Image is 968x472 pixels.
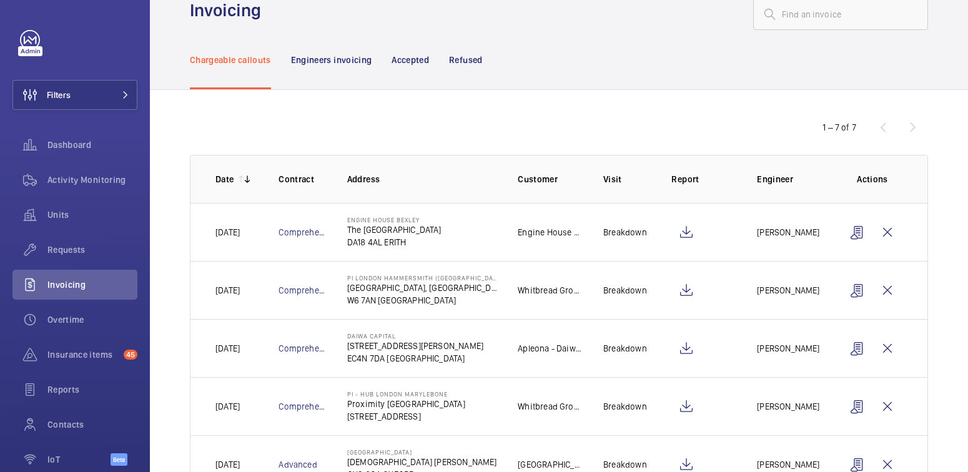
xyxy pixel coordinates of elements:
p: [DATE] [215,284,240,297]
p: Chargeable callouts [190,54,271,66]
p: [PERSON_NAME] [757,284,819,297]
p: [DATE] [215,342,240,355]
span: Units [47,209,137,221]
p: Breakdown [603,400,647,413]
span: Insurance items [47,348,119,361]
a: Comprehensive [279,227,340,237]
span: Contacts [47,418,137,431]
p: Breakdown [603,226,647,238]
span: Invoicing [47,278,137,291]
p: Whitbread Group PLC [518,284,583,297]
p: [DATE] [215,226,240,238]
button: Filters [12,80,137,110]
p: Engineer [757,173,822,185]
span: Overtime [47,313,137,326]
a: Comprehensive [279,343,340,353]
p: Breakdown [603,458,647,471]
p: [GEOGRAPHIC_DATA]: [DEMOGRAPHIC_DATA] [PERSON_NAME] [518,458,583,471]
a: Advanced [279,460,317,470]
p: Engineers invoicing [291,54,372,66]
p: Whitbread Group PLC [518,400,583,413]
span: IoT [47,453,111,466]
p: Engine House Bexley [347,216,442,224]
p: [STREET_ADDRESS] [347,410,465,423]
p: W6 7AN [GEOGRAPHIC_DATA] [347,294,498,307]
p: [PERSON_NAME] [757,400,819,413]
p: The [GEOGRAPHIC_DATA] [347,224,442,236]
span: Beta [111,453,127,466]
p: [PERSON_NAME] [757,458,819,471]
p: Breakdown [603,342,647,355]
p: [STREET_ADDRESS][PERSON_NAME] [347,340,483,352]
p: Breakdown [603,284,647,297]
p: Visit [603,173,651,185]
p: PI - Hub London Marylebone [347,390,465,398]
span: Requests [47,243,137,256]
div: 1 – 7 of 7 [822,121,856,134]
a: Comprehensive [279,285,340,295]
p: [DATE] [215,458,240,471]
p: Address [347,173,498,185]
span: Reports [47,383,137,396]
p: Proximity [GEOGRAPHIC_DATA] [347,398,465,410]
p: Customer [518,173,583,185]
p: [PERSON_NAME] [757,342,819,355]
span: 45 [124,350,137,360]
p: Report [671,173,737,185]
p: Contract [279,173,327,185]
p: Daiwa Capital [347,332,483,340]
p: Apleona - Daiwa Capital [518,342,583,355]
p: [GEOGRAPHIC_DATA], [GEOGRAPHIC_DATA] [347,282,498,294]
p: [DEMOGRAPHIC_DATA] [PERSON_NAME] [347,456,497,468]
p: Refused [449,54,482,66]
a: Comprehensive [279,401,340,411]
span: Dashboard [47,139,137,151]
p: [GEOGRAPHIC_DATA] [347,448,497,456]
p: EC4N 7DA [GEOGRAPHIC_DATA] [347,352,483,365]
span: Filters [47,89,71,101]
p: [PERSON_NAME] [757,226,819,238]
p: [DATE] [215,400,240,413]
span: Activity Monitoring [47,174,137,186]
p: Date [215,173,234,185]
p: Actions [842,173,902,185]
p: DA18 4AL ERITH [347,236,442,248]
p: Accepted [392,54,429,66]
p: PI London Hammersmith ([GEOGRAPHIC_DATA][PERSON_NAME]) [347,274,498,282]
p: Engine House Bexley [518,226,583,238]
